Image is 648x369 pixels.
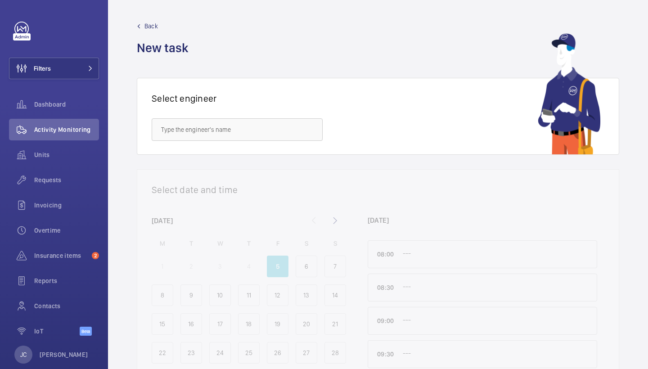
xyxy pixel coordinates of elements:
p: JC [20,350,27,359]
span: Beta [80,327,92,336]
span: 2 [92,252,99,259]
span: Back [144,22,158,31]
span: Invoicing [34,201,99,210]
h1: New task [137,40,194,56]
span: Overtime [34,226,99,235]
p: [PERSON_NAME] [40,350,88,359]
span: Insurance items [34,251,88,260]
input: Type the engineer's name [152,118,323,141]
span: Contacts [34,301,99,310]
span: Requests [34,175,99,184]
button: Filters [9,58,99,79]
span: Units [34,150,99,159]
span: Filters [34,64,51,73]
h1: Select engineer [152,93,217,104]
img: mechanic using app [538,33,601,154]
span: Reports [34,276,99,285]
span: Activity Monitoring [34,125,99,134]
span: IoT [34,327,80,336]
span: Dashboard [34,100,99,109]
